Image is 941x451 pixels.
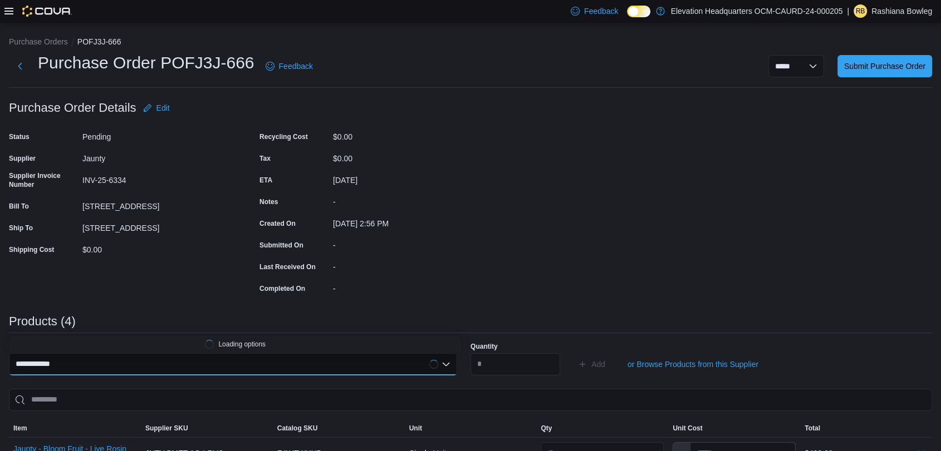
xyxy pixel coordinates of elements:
button: Unit [405,419,537,437]
label: Quantity [471,342,498,351]
div: [STREET_ADDRESS] [82,219,232,232]
label: Status [9,132,30,141]
div: [STREET_ADDRESS] [82,197,232,211]
nav: An example of EuiBreadcrumbs [9,36,932,49]
span: Edit [156,102,170,113]
button: or Browse Products from this Supplier [623,353,763,375]
button: POFJ3J-666 [77,37,121,46]
div: [DATE] 2:56 PM [333,215,482,228]
span: Item [13,424,27,433]
label: Recycling Cost [259,132,308,141]
span: Feedback [584,6,618,17]
span: Submit Purchase Order [844,61,925,72]
p: | [847,4,849,18]
button: Catalog SKU [273,419,405,437]
label: Ship To [9,224,33,232]
label: Last Received On [259,262,316,271]
button: Supplier SKU [141,419,273,437]
span: Total [805,424,820,433]
a: Feedback [261,55,317,77]
label: Notes [259,197,278,206]
div: $0.00 [333,128,482,141]
h1: Purchase Order POFJ3J-666 [38,52,254,74]
h3: Products (4) [9,315,76,328]
div: - [333,280,482,293]
label: Submitted On [259,241,303,250]
div: Rashiana Bowleg [854,4,867,18]
button: Submit Purchase Order [837,55,932,77]
img: Cova [22,6,72,17]
div: [DATE] [333,171,482,185]
span: or Browse Products from this Supplier [628,359,758,370]
h3: Purchase Order Details [9,101,136,115]
div: Pending [82,128,232,141]
label: Completed On [259,284,305,293]
span: Unit Cost [673,424,702,433]
span: RB [856,4,865,18]
div: Jaunty [82,150,232,163]
label: Supplier Invoice Number [9,171,78,189]
button: Qty [536,419,668,437]
button: Item [9,419,141,437]
p: Elevation Headquarters OCM-CAURD-24-000205 [670,4,842,18]
label: Created On [259,219,296,228]
button: Next [9,55,31,77]
p: Rashiana Bowleg [871,4,932,18]
label: Supplier [9,154,36,163]
span: Feedback [279,61,313,72]
button: Unit Cost [668,419,800,437]
label: ETA [259,176,272,185]
span: Add [591,359,605,370]
button: Total [800,419,932,437]
div: - [333,236,482,250]
div: - [333,193,482,206]
span: Catalog SKU [277,424,318,433]
span: Supplier SKU [145,424,188,433]
span: Qty [541,424,552,433]
span: Loading [205,340,214,349]
div: $0.00 [82,241,232,254]
button: Purchase Orders [9,37,68,46]
div: - [333,258,482,271]
button: Close list of options [442,360,450,369]
button: Add [574,353,610,375]
label: Shipping Cost [9,245,54,254]
div: Loading options [218,340,266,349]
div: $0.00 [333,150,482,163]
input: Dark Mode [627,6,650,17]
label: Tax [259,154,271,163]
div: INV-25-6334 [82,171,232,185]
label: Bill To [9,202,29,211]
button: Edit [139,97,174,119]
span: Unit [409,424,422,433]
